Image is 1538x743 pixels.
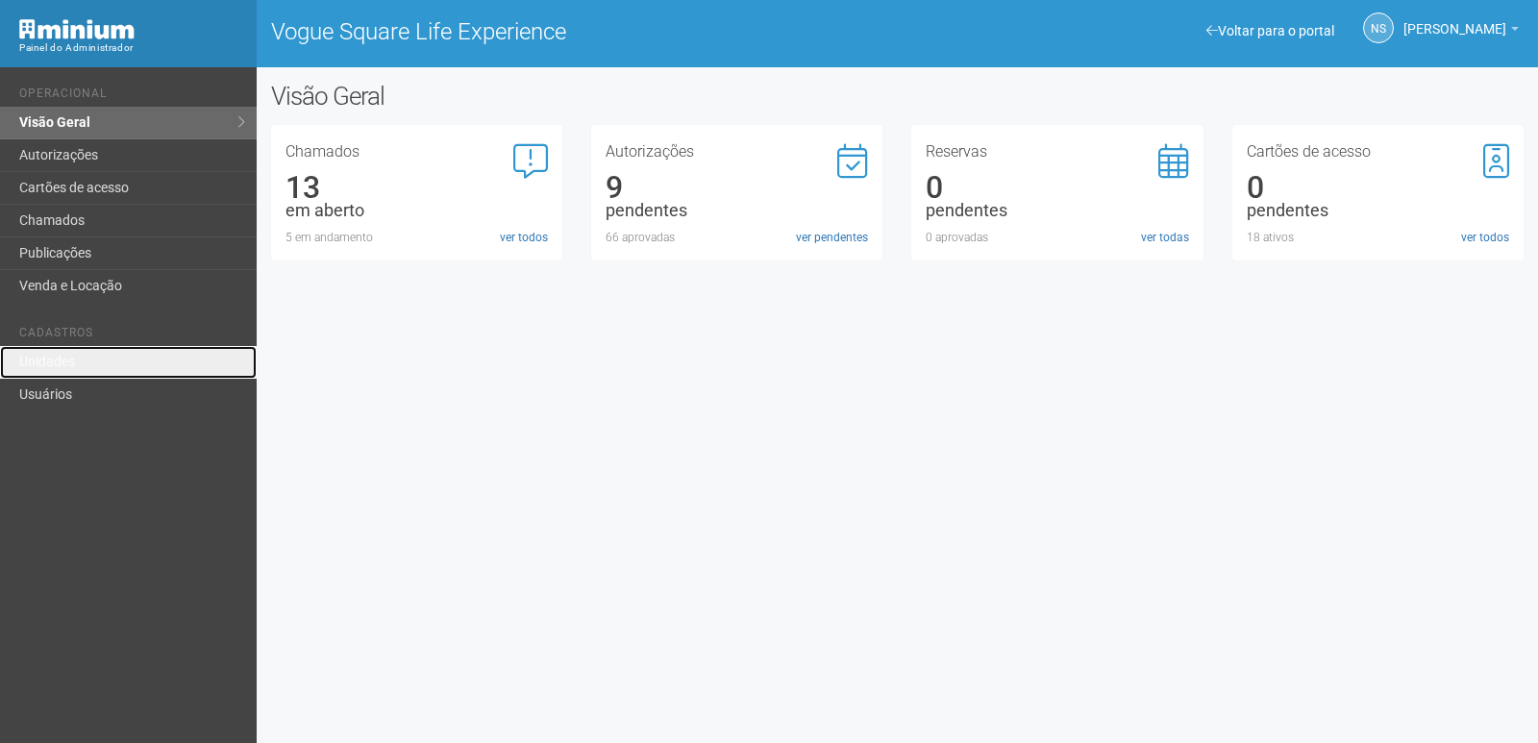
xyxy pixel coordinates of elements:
[606,202,868,219] div: pendentes
[1247,144,1509,160] h3: Cartões de acesso
[285,202,548,219] div: em aberto
[1247,202,1509,219] div: pendentes
[19,19,135,39] img: Minium
[606,179,868,196] div: 9
[796,229,868,246] a: ver pendentes
[271,82,777,111] h2: Visão Geral
[606,229,868,246] div: 66 aprovadas
[1141,229,1189,246] a: ver todas
[926,229,1188,246] div: 0 aprovadas
[1206,23,1334,38] a: Voltar para o portal
[926,179,1188,196] div: 0
[606,144,868,160] h3: Autorizações
[19,87,242,107] li: Operacional
[285,179,548,196] div: 13
[1363,12,1394,43] a: NS
[285,144,548,160] h3: Chamados
[1247,179,1509,196] div: 0
[500,229,548,246] a: ver todos
[19,39,242,57] div: Painel do Administrador
[926,202,1188,219] div: pendentes
[1461,229,1509,246] a: ver todos
[1403,3,1506,37] span: Nicolle Silva
[19,326,242,346] li: Cadastros
[271,19,883,44] h1: Vogue Square Life Experience
[1403,24,1519,39] a: [PERSON_NAME]
[926,144,1188,160] h3: Reservas
[285,229,548,246] div: 5 em andamento
[1247,229,1509,246] div: 18 ativos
